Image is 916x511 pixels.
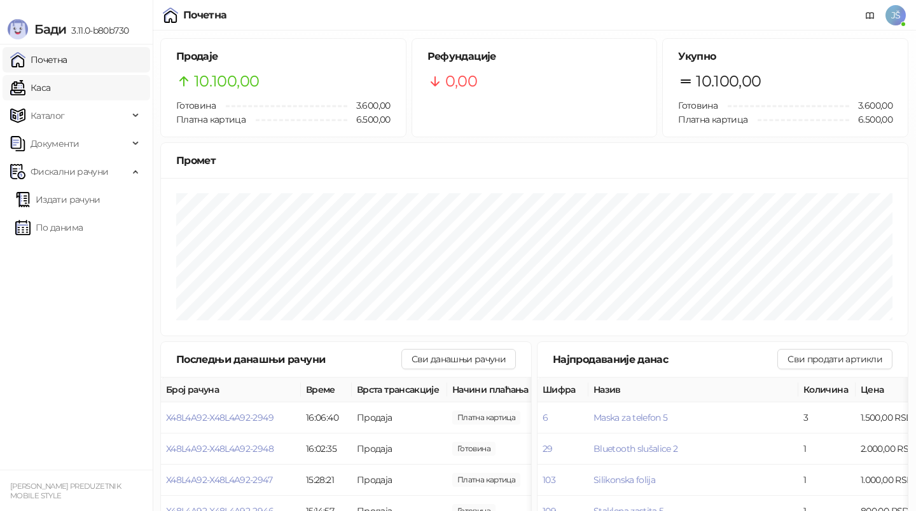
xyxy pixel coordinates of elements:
td: Продаја [352,433,447,465]
button: Bluetooth slušalice 2 [593,443,678,454]
span: 6.500,00 [347,112,391,126]
span: 800,00 [452,442,496,456]
div: Најпродаваније данас [553,351,777,367]
span: 3.600,00 [347,99,391,112]
span: Бади [34,22,66,37]
a: Документација [860,5,880,25]
span: Фискални рачуни [31,159,108,184]
span: Платна картица [176,114,246,125]
span: 3.600,00 [849,99,892,112]
span: 4.500,00 [452,473,520,487]
th: Назив [588,378,798,402]
a: По данима [15,215,83,240]
td: 1 [798,433,856,465]
span: Платна картица [678,114,747,125]
span: 6.500,00 [849,112,892,126]
th: Количина [798,378,856,402]
div: Последњи данашњи рачуни [176,351,401,367]
span: 2.000,00 [452,411,520,425]
span: 10.100,00 [696,69,761,93]
th: Врста трансакције [352,378,447,402]
th: Време [301,378,352,402]
th: Број рачуна [161,378,301,402]
a: Издати рачуни [15,187,101,212]
span: 10.100,00 [194,69,259,93]
img: Logo [8,19,28,39]
h5: Укупно [678,49,892,64]
td: Продаја [352,402,447,433]
button: Сви продати артикли [777,349,892,369]
td: Продаја [352,465,447,496]
small: [PERSON_NAME] PREDUZETNIK MOBILE STYLE [10,482,121,500]
span: Готовина [176,100,216,111]
button: 29 [543,443,553,454]
button: X48L4A92-X48L4A92-2947 [166,474,272,486]
div: Промет [176,153,892,168]
span: Документи [31,131,79,156]
th: Шифра [538,378,588,402]
div: Почетна [183,10,227,20]
button: Сви данашњи рачуни [401,349,516,369]
button: 6 [543,412,548,423]
td: 15:28:21 [301,465,352,496]
a: Почетна [10,47,67,72]
td: 1 [798,465,856,496]
span: JŠ [885,5,906,25]
button: X48L4A92-X48L4A92-2948 [166,443,274,454]
span: 0,00 [445,69,477,93]
span: Каталог [31,103,65,128]
th: Начини плаћања [447,378,574,402]
button: 103 [543,474,555,486]
h5: Продаје [176,49,391,64]
span: Готовина [678,100,718,111]
button: Maska za telefon 5 [593,412,667,423]
a: Каса [10,75,50,100]
span: 3.11.0-b80b730 [66,25,128,36]
button: X48L4A92-X48L4A92-2949 [166,412,274,423]
button: Silikonska folija [593,474,655,486]
h5: Рефундације [427,49,642,64]
td: 16:06:40 [301,402,352,433]
td: 16:02:35 [301,433,352,465]
td: 3 [798,402,856,433]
